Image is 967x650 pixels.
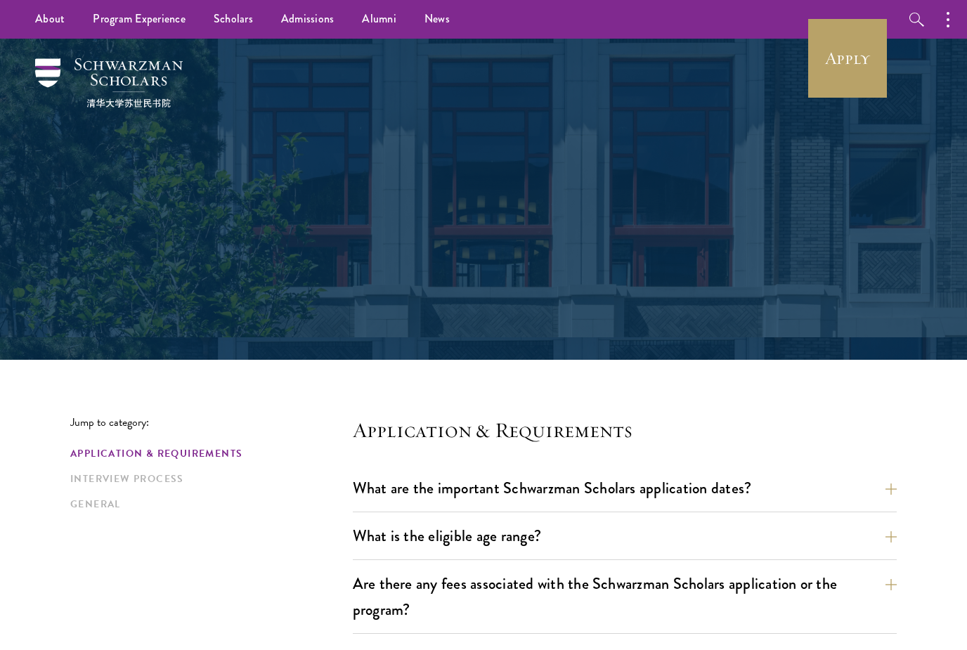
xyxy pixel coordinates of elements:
a: Application & Requirements [70,446,344,461]
button: What is the eligible age range? [353,520,897,552]
a: Interview Process [70,472,344,486]
button: What are the important Schwarzman Scholars application dates? [353,472,897,504]
h4: Application & Requirements [353,416,897,444]
img: Schwarzman Scholars [35,58,183,108]
p: Jump to category: [70,416,353,429]
a: General [70,497,344,512]
button: Are there any fees associated with the Schwarzman Scholars application or the program? [353,568,897,625]
a: Apply [808,19,887,98]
